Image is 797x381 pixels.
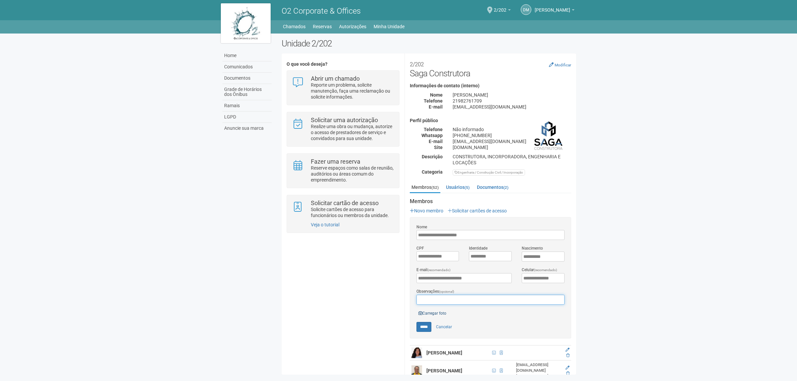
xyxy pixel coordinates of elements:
a: Solicitar uma autorização Realize uma obra ou mudança, autorize o acesso de prestadores de serviç... [292,117,394,141]
a: Grade de Horários dos Ônibus [222,84,272,100]
a: Reservas [313,22,332,31]
p: Solicite cartões de acesso para funcionários ou membros da unidade. [311,206,394,218]
strong: [PERSON_NAME] [426,350,462,355]
div: [PHONE_NUMBER] [516,373,561,379]
strong: E-mail [429,139,443,144]
label: Nascimento [522,245,543,251]
h4: Perfil público [410,118,571,123]
label: Identidade [469,245,487,251]
a: Autorizações [339,22,366,31]
div: [EMAIL_ADDRESS][DOMAIN_NAME] [448,104,576,110]
a: Novo membro [410,208,443,213]
span: (opcional) [439,290,454,293]
a: LGPD [222,112,272,123]
div: [EMAIL_ADDRESS][DOMAIN_NAME] [448,138,576,144]
a: Excluir membro [566,371,570,376]
a: Ramais [222,100,272,112]
a: [PERSON_NAME] [535,8,575,14]
small: (5) [465,185,470,190]
span: (recomendado) [427,268,451,272]
a: Documentos(2) [475,182,510,192]
a: Abrir um chamado Reporte um problema, solicite manutenção, faça uma reclamação ou solicite inform... [292,76,394,100]
strong: Telefone [424,127,443,132]
p: Realize uma obra ou mudança, autorize o acesso de prestadores de serviço e convidados para sua un... [311,123,394,141]
a: Fazer uma reserva Reserve espaços como salas de reunião, auditórios ou áreas comum do empreendime... [292,159,394,183]
a: Minha Unidade [374,22,404,31]
a: Modificar [549,62,571,67]
a: Cancelar [432,322,456,332]
strong: Categoria [422,169,443,175]
strong: Site [434,145,443,150]
a: Documentos [222,73,272,84]
h2: Saga Construtora [410,58,571,78]
a: DM [521,4,531,15]
span: 2/202 [494,1,506,13]
a: 2/202 [494,8,511,14]
a: Solicitar cartões de acesso [448,208,507,213]
img: user.png [411,365,422,376]
div: CONSTRUTORA, INCORPORADORA, ENGENHARIA E LOCAÇÕES [448,154,576,166]
a: Editar membro [566,347,570,352]
label: E-mail [416,267,451,273]
strong: [PERSON_NAME] [426,368,462,373]
label: Nome [416,224,427,230]
span: O2 Corporate & Offices [282,6,361,16]
a: Carregar foto [416,310,448,317]
a: Usuários(5) [444,182,471,192]
p: Reporte um problema, solicite manutenção, faça uma reclamação ou solicite informações. [311,82,394,100]
strong: Telefone [424,98,443,104]
img: user.png [411,347,422,358]
a: Chamados [283,22,306,31]
div: 21982761709 [448,98,576,104]
strong: Whatsapp [421,133,443,138]
small: (2) [503,185,508,190]
div: [EMAIL_ADDRESS][DOMAIN_NAME] [516,362,561,373]
a: Solicitar cartão de acesso Solicite cartões de acesso para funcionários ou membros da unidade. [292,200,394,218]
div: [PERSON_NAME] [448,92,576,98]
label: Celular [522,267,557,273]
img: business.png [533,118,566,151]
strong: Nome [430,92,443,98]
a: Veja o tutorial [311,222,339,227]
a: Anuncie sua marca [222,123,272,134]
h2: Unidade 2/202 [282,38,576,48]
a: Editar membro [566,365,570,370]
div: [DOMAIN_NAME] [448,144,576,150]
div: Não informado [448,126,576,132]
strong: Descrição [422,154,443,159]
h4: Informações de contato (interno) [410,83,571,88]
label: CPF [416,245,424,251]
a: Home [222,50,272,61]
strong: Solicitar uma autorização [311,116,378,123]
h4: O que você deseja? [287,62,399,67]
strong: Fazer uma reserva [311,158,360,165]
span: DIEGO MEDEIROS [535,1,570,13]
span: (recomendado) [534,268,557,272]
p: Reserve espaços como salas de reunião, auditórios ou áreas comum do empreendimento. [311,165,394,183]
small: 2/202 [410,61,424,68]
a: Comunicados [222,61,272,73]
a: Membros(52) [410,182,440,193]
a: Excluir membro [566,353,570,358]
small: (52) [431,185,439,190]
label: Observações [416,288,454,295]
strong: Abrir um chamado [311,75,360,82]
strong: E-mail [429,104,443,110]
div: Engenharia / Construção Civil / Incorporação [453,169,525,176]
div: [PHONE_NUMBER] [448,132,576,138]
strong: Membros [410,198,571,204]
img: logo.jpg [221,3,271,43]
small: Modificar [555,63,571,67]
strong: Solicitar cartão de acesso [311,199,379,206]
